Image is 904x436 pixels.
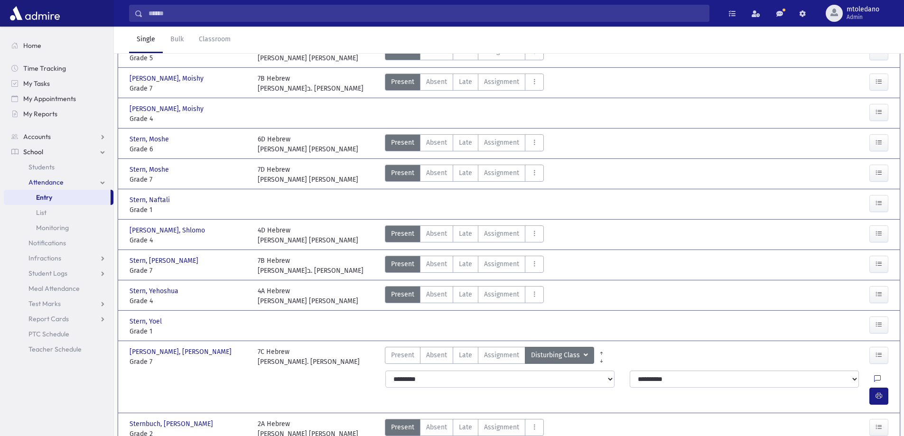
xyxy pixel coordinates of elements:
span: Assignment [484,350,519,360]
a: Test Marks [4,296,113,311]
span: Absent [426,168,447,178]
span: Assignment [484,138,519,148]
span: [PERSON_NAME], [PERSON_NAME] [130,347,233,357]
span: Grade 5 [130,53,248,63]
span: Assignment [484,289,519,299]
span: Entry [36,193,52,202]
div: 7C Hebrew [PERSON_NAME]. [PERSON_NAME] [258,347,360,367]
span: Late [459,422,472,432]
span: [PERSON_NAME], Moishy [130,104,205,114]
span: Grade 7 [130,83,248,93]
span: PTC Schedule [28,330,69,338]
a: Report Cards [4,311,113,326]
a: List [4,205,113,220]
span: Accounts [23,132,51,141]
span: Notifications [28,239,66,247]
a: Infractions [4,250,113,266]
span: Absent [426,77,447,87]
div: 4A Hebrew [PERSON_NAME] [PERSON_NAME] [258,286,358,306]
span: Absent [426,259,447,269]
div: 4D Hebrew [PERSON_NAME] [PERSON_NAME] [258,225,358,245]
div: AttTypes [385,256,544,276]
span: Present [391,229,414,239]
span: My Appointments [23,94,76,103]
a: Students [4,159,113,175]
div: 7D Hebrew [PERSON_NAME] [PERSON_NAME] [258,165,358,185]
a: PTC Schedule [4,326,113,342]
div: AttTypes [385,225,544,245]
div: AttTypes [385,74,544,93]
a: Monitoring [4,220,113,235]
span: Disturbing Class [531,350,582,361]
span: Present [391,77,414,87]
span: Grade 7 [130,357,248,367]
span: Assignment [484,229,519,239]
div: AttTypes [385,286,544,306]
span: Assignment [484,77,519,87]
span: Present [391,422,414,432]
a: Home [4,38,113,53]
span: Student Logs [28,269,67,278]
span: List [36,208,47,217]
a: Student Logs [4,266,113,281]
span: Absent [426,138,447,148]
button: Disturbing Class [525,347,594,364]
span: Grade 4 [130,114,248,124]
span: Absent [426,422,447,432]
span: Sternbuch, [PERSON_NAME] [130,419,215,429]
span: Grade 4 [130,235,248,245]
div: AttTypes [385,347,594,367]
a: Classroom [191,27,238,53]
span: Assignment [484,259,519,269]
a: Bulk [163,27,191,53]
span: Present [391,289,414,299]
span: Students [28,163,55,171]
span: My Reports [23,110,57,118]
span: Stern, Yoel [130,316,164,326]
a: Time Tracking [4,61,113,76]
a: Accounts [4,129,113,144]
a: My Tasks [4,76,113,91]
span: Late [459,168,472,178]
span: Home [23,41,41,50]
span: Absent [426,289,447,299]
span: Grade 4 [130,296,248,306]
div: 7B Hebrew [PERSON_NAME]ב. [PERSON_NAME] [258,74,363,93]
span: Meal Attendance [28,284,80,293]
span: Present [391,168,414,178]
span: Late [459,138,472,148]
span: Stern, [PERSON_NAME] [130,256,200,266]
a: Notifications [4,235,113,250]
input: Search [143,5,709,22]
span: Grade 1 [130,205,248,215]
div: AttTypes [385,165,544,185]
span: Monitoring [36,223,69,232]
span: Grade 1 [130,326,248,336]
a: Entry [4,190,111,205]
span: Absent [426,229,447,239]
span: Time Tracking [23,64,66,73]
span: Absent [426,350,447,360]
span: Late [459,289,472,299]
span: Present [391,138,414,148]
a: Meal Attendance [4,281,113,296]
a: Teacher Schedule [4,342,113,357]
div: AttTypes [385,134,544,154]
a: My Reports [4,106,113,121]
span: Grade 7 [130,175,248,185]
span: Late [459,350,472,360]
div: 7B Hebrew [PERSON_NAME]ב. [PERSON_NAME] [258,256,363,276]
span: Present [391,259,414,269]
span: Grade 6 [130,144,248,154]
a: School [4,144,113,159]
span: Test Marks [28,299,61,308]
span: Teacher Schedule [28,345,82,353]
span: Attendance [28,178,64,186]
a: Single [129,27,163,53]
span: Assignment [484,168,519,178]
span: mtoledano [847,6,879,13]
span: [PERSON_NAME], Moishy [130,74,205,83]
span: Present [391,350,414,360]
div: 6D Hebrew [PERSON_NAME] [PERSON_NAME] [258,134,358,154]
span: Report Cards [28,315,69,323]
